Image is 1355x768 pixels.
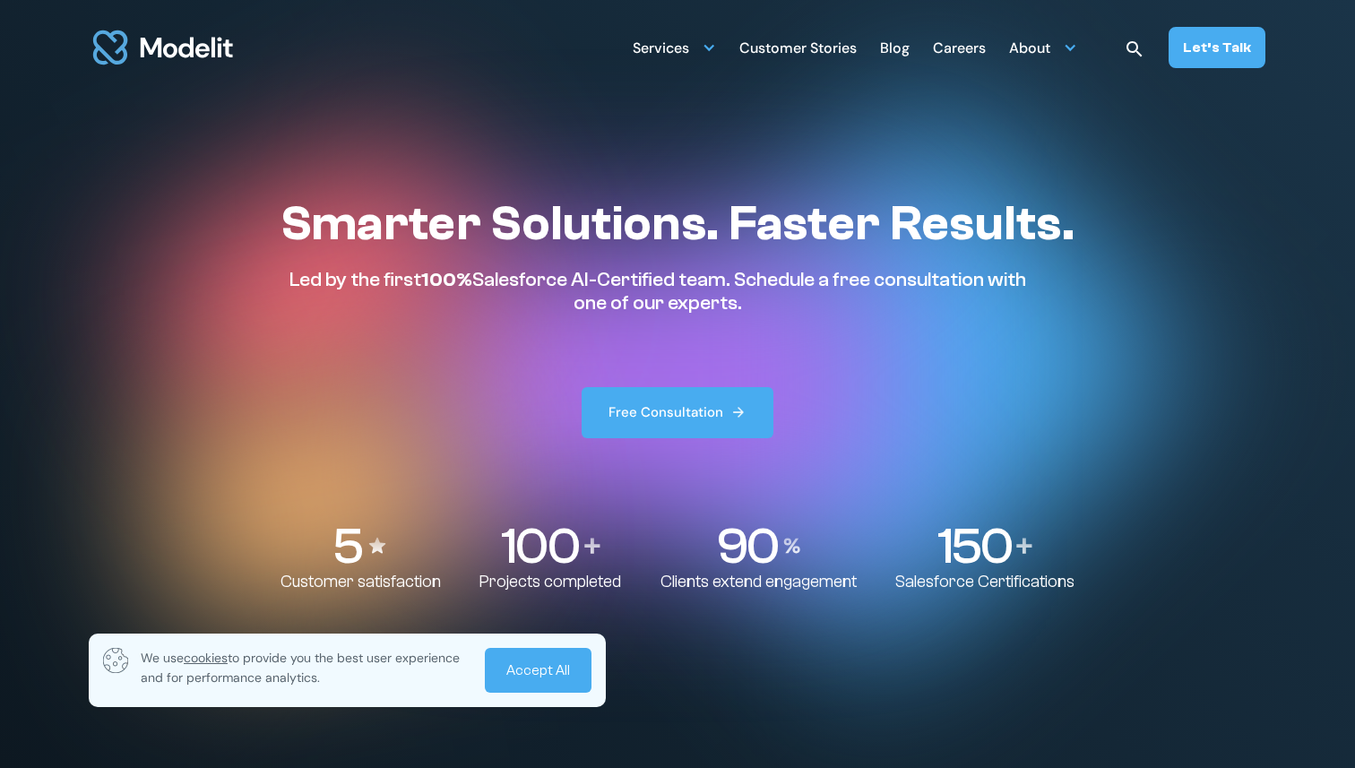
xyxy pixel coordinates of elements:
p: 100 [501,521,579,572]
div: Blog [880,32,910,67]
a: Careers [933,30,986,65]
p: 90 [716,521,777,572]
div: Services [633,30,716,65]
span: cookies [184,650,228,666]
p: 150 [937,521,1012,572]
p: Customer satisfaction [280,572,441,592]
a: Free Consultation [582,387,773,438]
img: Percentage [783,538,801,554]
p: 5 [332,521,361,572]
a: Customer Stories [739,30,857,65]
a: Let’s Talk [1169,27,1265,68]
img: Stars [367,535,388,557]
p: We use to provide you the best user experience and for performance analytics. [141,648,472,687]
span: 100% [421,268,472,291]
div: Customer Stories [739,32,857,67]
img: modelit logo [90,20,237,75]
div: About [1009,32,1050,67]
div: Let’s Talk [1183,38,1251,57]
div: Careers [933,32,986,67]
p: Clients extend engagement [660,572,857,592]
a: Blog [880,30,910,65]
img: Plus [1016,538,1032,554]
p: Led by the first Salesforce AI-Certified team. Schedule a free consultation with one of our experts. [280,268,1035,315]
p: Projects completed [479,572,621,592]
div: About [1009,30,1077,65]
div: Free Consultation [608,403,723,422]
a: Accept All [485,648,591,693]
img: Plus [584,538,600,554]
p: Salesforce Certifications [895,572,1075,592]
img: arrow right [730,404,747,420]
a: home [90,20,237,75]
h1: Smarter Solutions. Faster Results. [280,194,1075,254]
div: Services [633,32,689,67]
